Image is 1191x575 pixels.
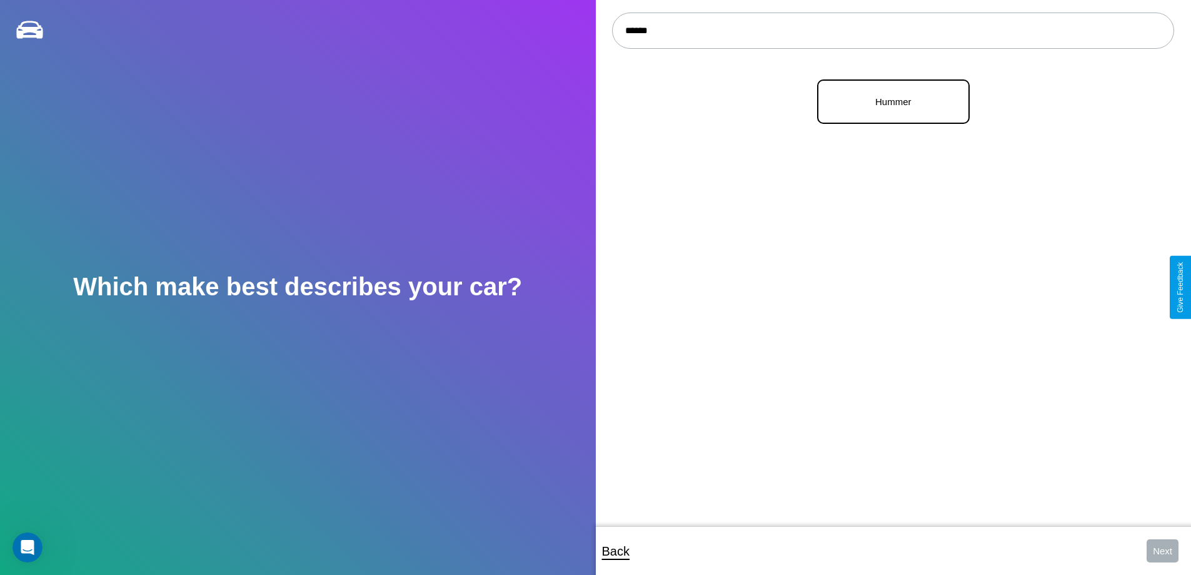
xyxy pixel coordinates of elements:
[602,540,630,562] p: Back
[831,93,956,110] p: Hummer
[73,273,522,301] h2: Which make best describes your car?
[1176,262,1185,313] div: Give Feedback
[13,532,43,562] iframe: Intercom live chat
[1147,539,1178,562] button: Next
